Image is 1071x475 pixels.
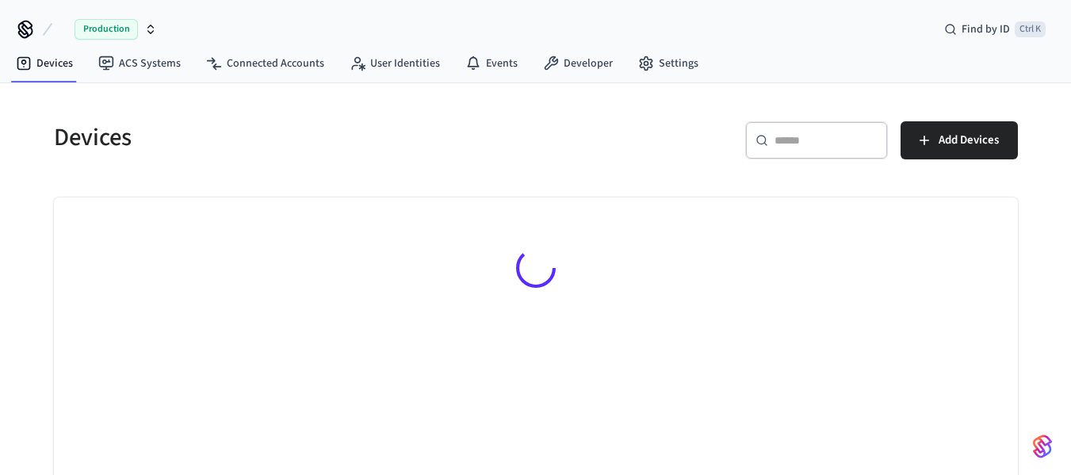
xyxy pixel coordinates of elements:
h5: Devices [54,121,526,154]
a: Settings [625,49,711,78]
a: User Identities [337,49,453,78]
div: Find by IDCtrl K [931,15,1058,44]
a: Devices [3,49,86,78]
img: SeamLogoGradient.69752ec5.svg [1033,434,1052,459]
span: Production [75,19,138,40]
span: Find by ID [962,21,1010,37]
a: Connected Accounts [193,49,337,78]
a: Developer [530,49,625,78]
span: Add Devices [939,130,999,151]
span: Ctrl K [1015,21,1046,37]
a: Events [453,49,530,78]
button: Add Devices [901,121,1018,159]
a: ACS Systems [86,49,193,78]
